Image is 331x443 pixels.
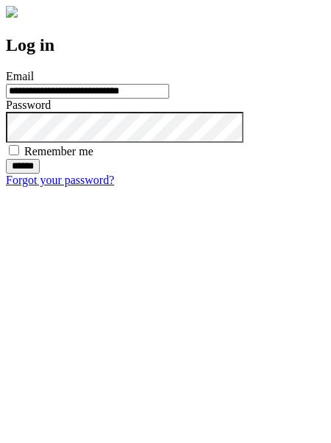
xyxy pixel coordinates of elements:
[6,99,51,111] label: Password
[6,174,114,186] a: Forgot your password?
[6,35,325,55] h2: Log in
[24,145,93,157] label: Remember me
[6,70,34,82] label: Email
[6,6,18,18] img: logo-4e3dc11c47720685a147b03b5a06dd966a58ff35d612b21f08c02c0306f2b779.png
